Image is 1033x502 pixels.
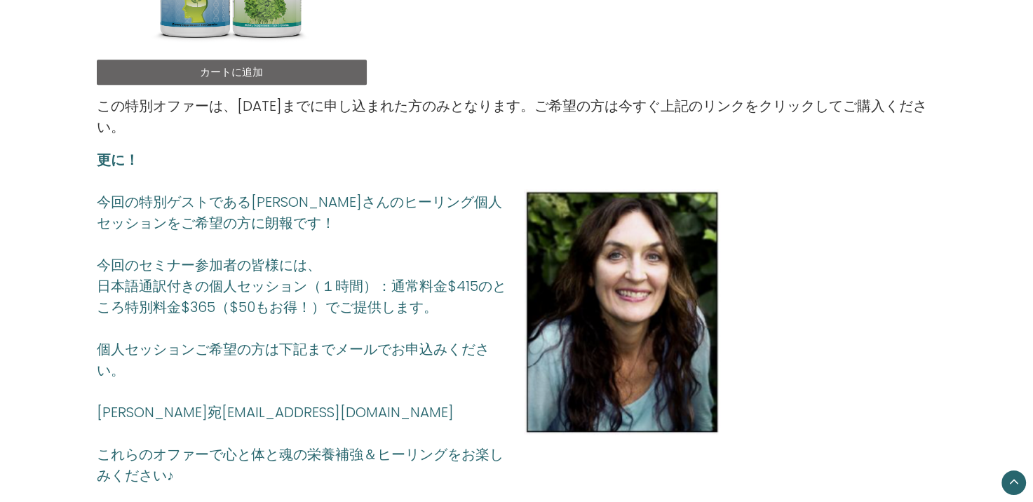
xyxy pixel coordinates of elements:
[222,402,454,422] a: [EMAIL_ADDRESS][DOMAIN_NAME]
[97,150,139,170] strong: 更に！
[97,60,367,85] a: カートに追加
[97,191,509,233] p: 今回の特別ゲストである[PERSON_NAME]さんのヒーリング個人セッションをご希望の方に朗報です！
[97,95,936,137] p: この特別オファーは、[DATE]までに申し込まれた方のみとなります。ご希望の方は今すぐ上記のリンクをクリックしてご購入ください。
[97,402,509,423] p: [PERSON_NAME]宛
[97,444,509,486] p: これらのオファーで心と体と魂の栄養補強＆ヒーリングをお楽しみください♪
[97,339,509,381] p: 個人セッションご希望の方は下記までメールでお申込みください。
[97,255,509,276] p: 今回のセミナー参加者の皆様には、
[97,276,509,318] p: 日本語通訳付きの個人セッション（１時間）：通常料金$415のところ特別料金$365（$50もお得！）でご提供します。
